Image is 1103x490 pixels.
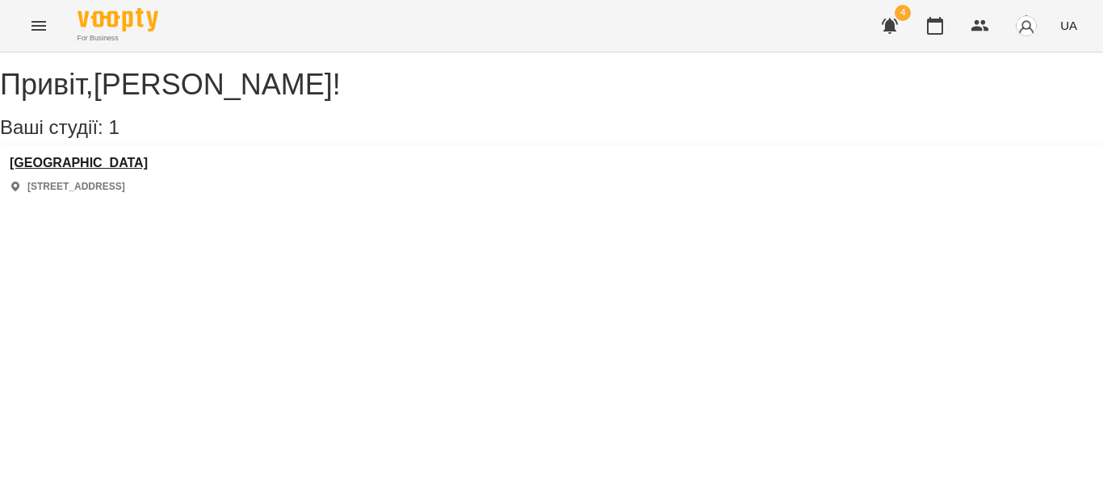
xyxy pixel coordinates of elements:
[78,33,158,44] span: For Business
[895,5,911,21] span: 4
[10,156,148,170] a: [GEOGRAPHIC_DATA]
[108,116,119,138] span: 1
[1015,15,1038,37] img: avatar_s.png
[1054,10,1084,40] button: UA
[27,180,125,194] p: [STREET_ADDRESS]
[1060,17,1077,34] span: UA
[78,8,158,31] img: Voopty Logo
[19,6,58,45] button: Menu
